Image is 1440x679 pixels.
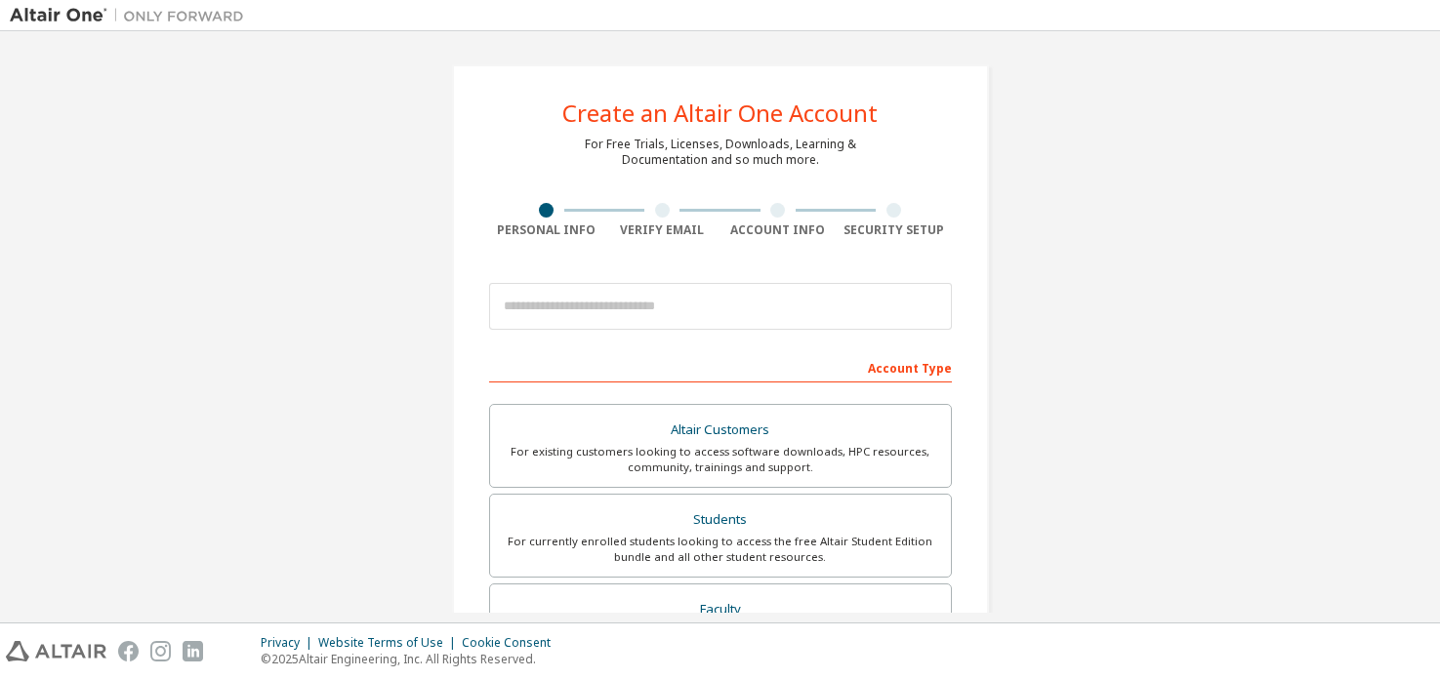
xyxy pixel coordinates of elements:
[261,635,318,651] div: Privacy
[502,596,939,623] div: Faculty
[6,641,106,661] img: altair_logo.svg
[562,101,878,125] div: Create an Altair One Account
[489,351,952,382] div: Account Type
[604,222,720,238] div: Verify Email
[720,222,837,238] div: Account Info
[118,641,139,661] img: facebook.svg
[183,641,203,661] img: linkedin.svg
[502,534,939,565] div: For currently enrolled students looking to access the free Altair Student Edition bundle and all ...
[489,222,605,238] div: Personal Info
[585,137,856,168] div: For Free Trials, Licenses, Downloads, Learning & Documentation and so much more.
[261,651,562,667] p: © 2025 Altair Engineering, Inc. All Rights Reserved.
[502,506,939,534] div: Students
[10,6,254,25] img: Altair One
[318,635,462,651] div: Website Terms of Use
[836,222,952,238] div: Security Setup
[502,417,939,444] div: Altair Customers
[502,444,939,475] div: For existing customers looking to access software downloads, HPC resources, community, trainings ...
[462,635,562,651] div: Cookie Consent
[150,641,171,661] img: instagram.svg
